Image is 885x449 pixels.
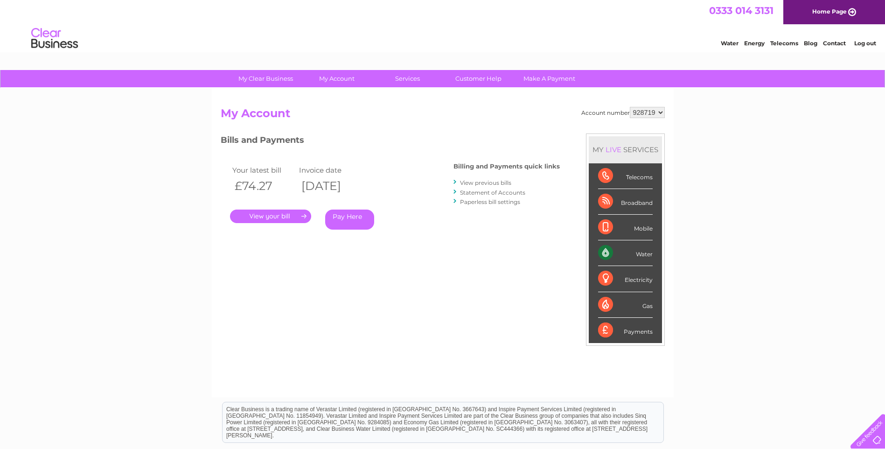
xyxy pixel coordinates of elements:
[230,176,297,196] th: £74.27
[854,40,876,47] a: Log out
[598,318,653,343] div: Payments
[460,179,511,186] a: View previous bills
[721,40,739,47] a: Water
[227,70,304,87] a: My Clear Business
[598,189,653,215] div: Broadband
[511,70,588,87] a: Make A Payment
[589,136,662,163] div: MY SERVICES
[823,40,846,47] a: Contact
[460,189,525,196] a: Statement of Accounts
[598,292,653,318] div: Gas
[598,240,653,266] div: Water
[230,164,297,176] td: Your latest bill
[581,107,665,118] div: Account number
[598,163,653,189] div: Telecoms
[804,40,817,47] a: Blog
[598,215,653,240] div: Mobile
[604,145,623,154] div: LIVE
[297,164,364,176] td: Invoice date
[770,40,798,47] a: Telecoms
[460,198,520,205] a: Paperless bill settings
[709,5,774,16] a: 0333 014 3131
[297,176,364,196] th: [DATE]
[744,40,765,47] a: Energy
[598,266,653,292] div: Electricity
[440,70,517,87] a: Customer Help
[230,210,311,223] a: .
[453,163,560,170] h4: Billing and Payments quick links
[31,24,78,53] img: logo.png
[223,5,663,45] div: Clear Business is a trading name of Verastar Limited (registered in [GEOGRAPHIC_DATA] No. 3667643...
[221,133,560,150] h3: Bills and Payments
[325,210,374,230] a: Pay Here
[221,107,665,125] h2: My Account
[298,70,375,87] a: My Account
[369,70,446,87] a: Services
